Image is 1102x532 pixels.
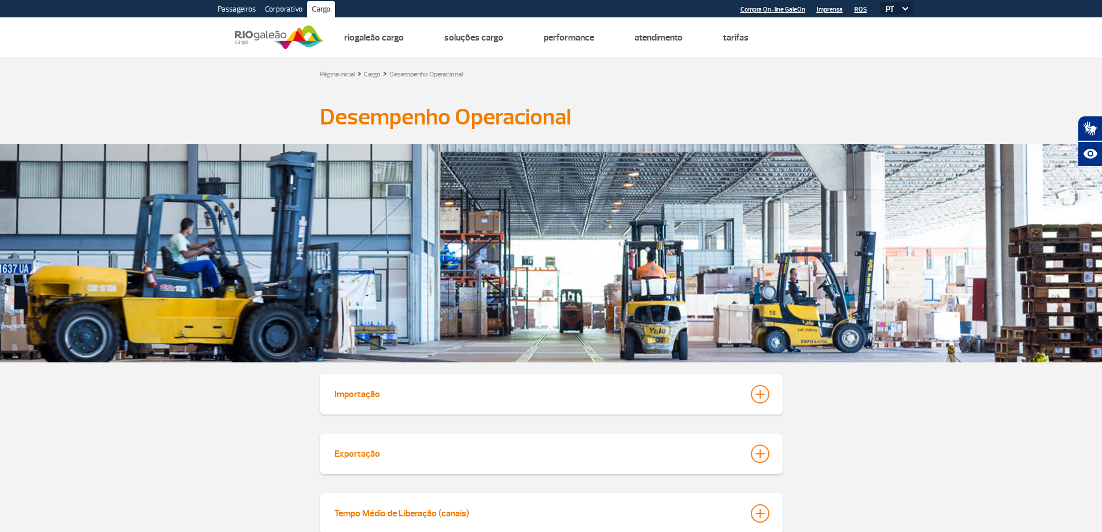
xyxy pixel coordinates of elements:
[334,445,380,460] div: Exportação
[389,70,463,79] a: Desempenho Operacional
[334,500,769,527] button: Tempo Médio de Liberação (canais)
[357,67,362,80] a: >
[344,32,404,43] a: Riogaleão Cargo
[334,381,769,408] button: Importação
[334,504,469,519] div: Tempo Médio de Liberação (canais)
[260,1,307,20] a: Corporativo
[740,6,805,13] a: Compra On-line GaleOn
[723,32,749,43] a: Tarifas
[1078,116,1102,141] button: Abrir tradutor de língua de sinais.
[544,32,594,43] a: Performance
[334,441,769,467] button: Exportação
[320,107,783,127] h1: Desempenho Operacional
[364,70,381,79] a: Cargo
[334,385,380,400] div: Importação
[1078,141,1102,167] button: Abrir recursos assistivos.
[307,1,335,20] a: Cargo
[383,67,387,80] a: >
[854,6,867,13] a: RQS
[817,6,843,13] a: Imprensa
[1078,116,1102,167] div: Plugin de acessibilidade da Hand Talk.
[444,32,503,43] a: Soluções Cargo
[320,70,355,79] a: Página inicial
[213,1,260,20] a: Passageiros
[635,32,683,43] a: Atendimento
